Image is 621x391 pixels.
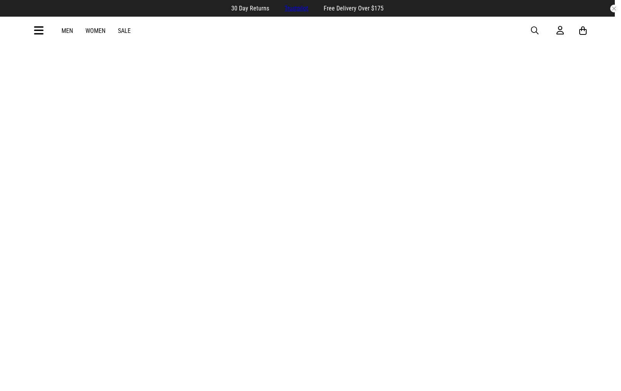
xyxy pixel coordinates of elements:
a: Men [61,27,73,34]
img: Redrat logo [286,25,337,36]
a: Sale [118,27,131,34]
span: 30 Day Returns [231,5,269,12]
a: Trustpilot [285,5,308,12]
a: Women [85,27,106,34]
span: Free Delivery Over $175 [324,5,384,12]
